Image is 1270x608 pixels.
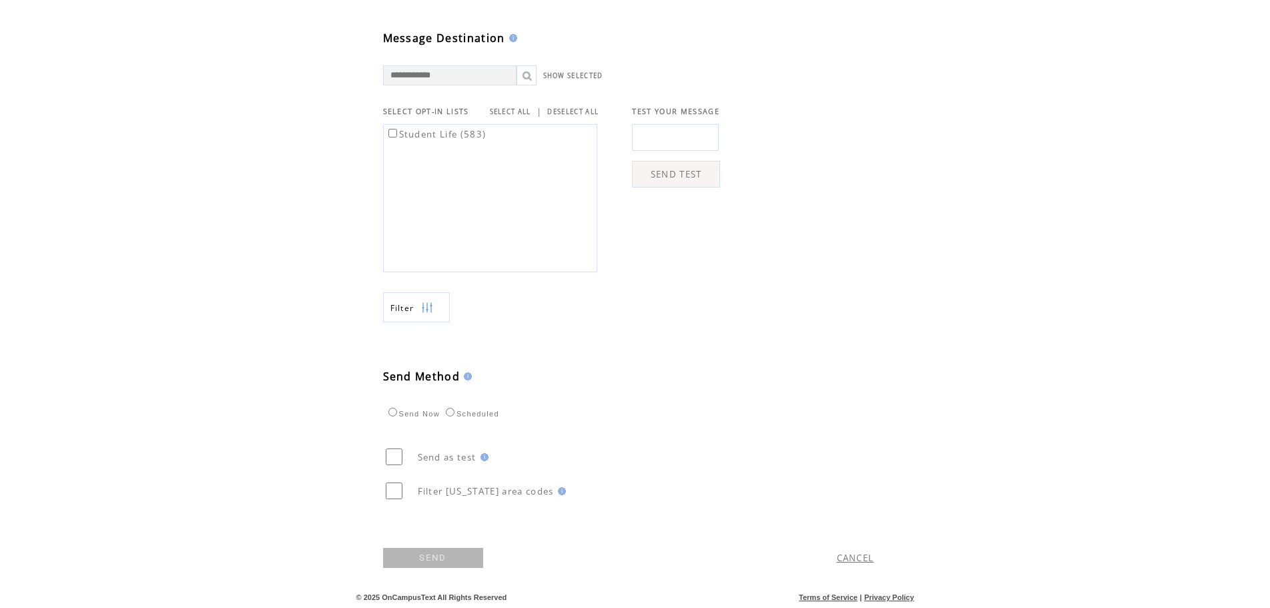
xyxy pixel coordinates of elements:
span: © 2025 OnCampusText All Rights Reserved [356,593,507,601]
span: Show filters [390,302,414,314]
a: SEND TEST [632,161,720,188]
span: SELECT OPT-IN LISTS [383,107,469,116]
a: CANCEL [837,552,874,564]
a: SHOW SELECTED [543,71,603,80]
a: Terms of Service [799,593,858,601]
img: help.gif [477,453,489,461]
span: | [537,105,542,117]
label: Student Life (583) [386,128,487,140]
a: Privacy Policy [864,593,914,601]
a: SELECT ALL [490,107,531,116]
img: help.gif [554,487,566,495]
span: Message Destination [383,31,505,45]
a: DESELECT ALL [547,107,599,116]
a: SEND [383,548,483,568]
img: help.gif [460,372,472,380]
input: Student Life (583) [388,129,397,137]
span: TEST YOUR MESSAGE [632,107,719,116]
span: Send Method [383,369,460,384]
input: Scheduled [446,408,454,416]
input: Send Now [388,408,397,416]
span: Filter [US_STATE] area codes [418,485,554,497]
label: Send Now [385,410,440,418]
img: filters.png [421,293,433,323]
span: Send as test [418,451,477,463]
label: Scheduled [442,410,499,418]
a: Filter [383,292,450,322]
img: help.gif [505,34,517,42]
span: | [860,593,862,601]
